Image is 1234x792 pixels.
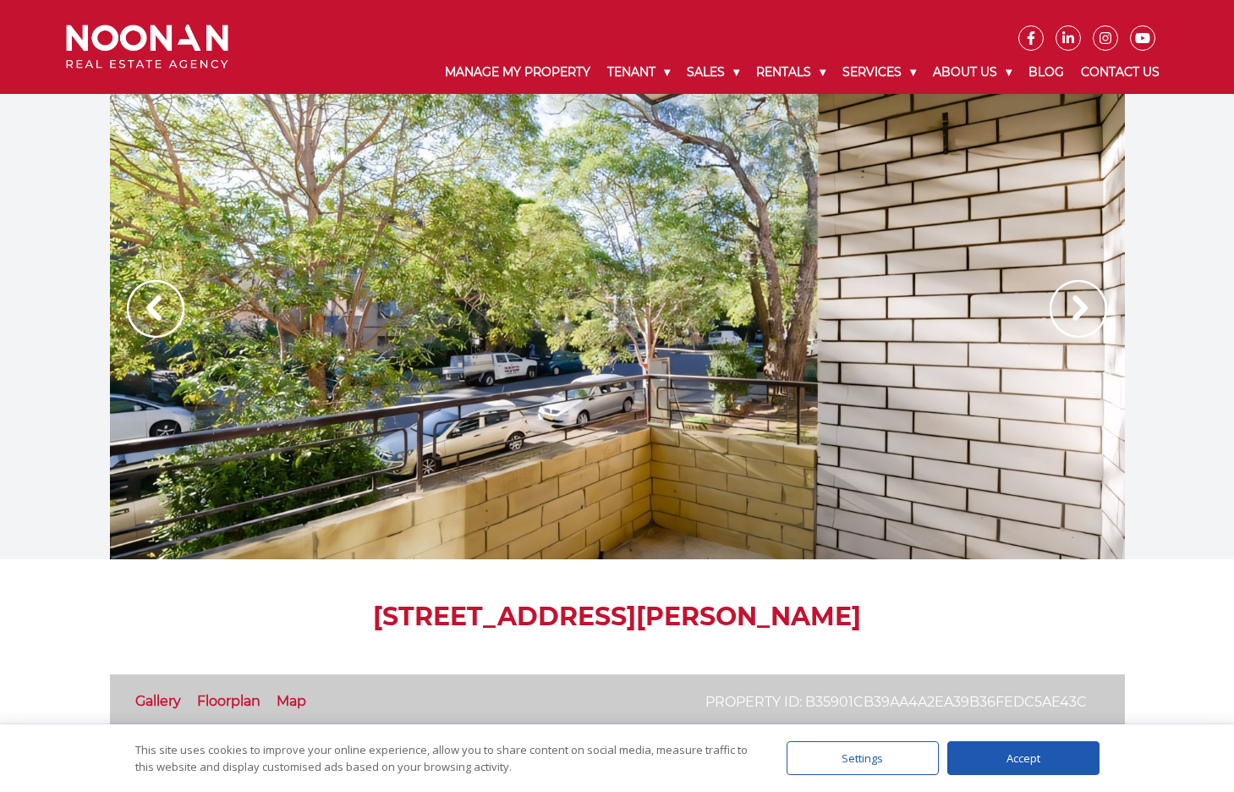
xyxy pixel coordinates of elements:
a: Gallery [135,693,181,709]
h1: [STREET_ADDRESS][PERSON_NAME] [110,602,1125,632]
a: Blog [1020,51,1072,94]
img: Noonan Real Estate Agency [66,25,228,69]
a: Tenant [599,51,678,94]
div: Accept [947,741,1100,775]
a: Contact Us [1072,51,1168,94]
a: Floorplan [197,693,261,709]
img: Arrow slider [127,280,184,338]
a: Sales [678,51,748,94]
img: Arrow slider [1050,280,1107,338]
a: Services [834,51,924,94]
a: Rentals [748,51,834,94]
div: This site uses cookies to improve your online experience, allow you to share content on social me... [135,741,753,775]
p: Property ID: b35901cb39aa4a2ea39b36fedc5ae43c [705,691,1087,712]
a: Manage My Property [436,51,599,94]
div: Settings [787,741,939,775]
a: About Us [924,51,1020,94]
a: Map [277,693,306,709]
